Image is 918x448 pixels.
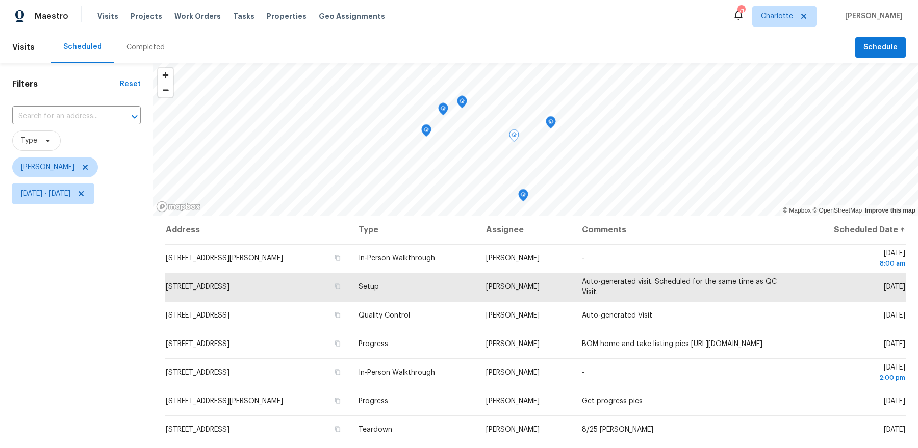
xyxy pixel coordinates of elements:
span: Schedule [863,41,898,54]
span: - [582,369,584,376]
div: Scheduled [63,42,102,52]
span: [PERSON_NAME] [486,340,540,348]
button: Copy Address [333,396,342,405]
button: Copy Address [333,367,342,377]
span: [PERSON_NAME] [486,283,540,291]
th: Scheduled Date ↑ [796,216,906,244]
a: Improve this map [865,207,915,214]
button: Copy Address [333,339,342,348]
span: 8/25 [PERSON_NAME] [582,426,653,433]
span: Geo Assignments [319,11,385,21]
span: [DATE] [884,283,905,291]
th: Type [350,216,478,244]
div: Reset [120,79,141,89]
span: [PERSON_NAME] [486,312,540,319]
span: In-Person Walkthrough [359,369,435,376]
input: Search for an address... [12,109,112,124]
span: [STREET_ADDRESS][PERSON_NAME] [166,398,283,405]
span: Tasks [233,13,254,20]
span: [STREET_ADDRESS] [166,312,229,319]
span: [PERSON_NAME] [486,369,540,376]
th: Assignee [478,216,574,244]
h1: Filters [12,79,120,89]
span: Properties [267,11,307,21]
span: [DATE] [804,364,905,383]
button: Schedule [855,37,906,58]
div: Map marker [421,124,431,140]
span: [DATE] [884,340,905,348]
div: 2:00 pm [804,373,905,383]
div: 71 [737,6,745,16]
span: [PERSON_NAME] [21,162,74,172]
span: BOM home and take listing pics [URL][DOMAIN_NAME] [582,340,762,348]
th: Comments [574,216,796,244]
div: 8:00 am [804,258,905,269]
span: Progress [359,398,388,405]
span: Visits [97,11,118,21]
span: [STREET_ADDRESS] [166,340,229,348]
button: Copy Address [333,253,342,262]
span: [DATE] - [DATE] [21,189,70,199]
span: Auto-generated Visit [582,312,652,319]
button: Zoom out [158,83,173,97]
span: Teardown [359,426,392,433]
span: [STREET_ADDRESS] [166,369,229,376]
span: [DATE] [884,426,905,433]
span: [PERSON_NAME] [841,11,903,21]
div: Map marker [546,116,556,132]
span: Progress [359,340,388,348]
span: Quality Control [359,312,410,319]
span: Charlotte [761,11,793,21]
span: Type [21,136,37,146]
span: [PERSON_NAME] [486,398,540,405]
span: - [582,255,584,262]
div: Completed [126,42,165,52]
span: [STREET_ADDRESS] [166,426,229,433]
a: Mapbox homepage [156,201,201,213]
span: In-Person Walkthrough [359,255,435,262]
span: [DATE] [884,312,905,319]
span: Setup [359,283,379,291]
div: Map marker [509,129,519,145]
span: [STREET_ADDRESS][PERSON_NAME] [166,255,283,262]
canvas: Map [153,63,918,216]
span: [STREET_ADDRESS] [166,283,229,291]
button: Copy Address [333,425,342,434]
a: OpenStreetMap [812,207,862,214]
button: Copy Address [333,282,342,291]
span: Projects [131,11,162,21]
span: [PERSON_NAME] [486,255,540,262]
button: Zoom in [158,68,173,83]
th: Address [165,216,350,244]
span: Work Orders [174,11,221,21]
span: Get progress pics [582,398,643,405]
span: Auto-generated visit. Scheduled for the same time as QC Visit. [582,278,777,296]
div: Map marker [457,96,467,112]
div: Map marker [438,103,448,119]
span: [PERSON_NAME] [486,426,540,433]
span: Maestro [35,11,68,21]
span: [DATE] [804,250,905,269]
a: Mapbox [783,207,811,214]
div: Map marker [518,189,528,205]
span: [DATE] [884,398,905,405]
button: Open [127,110,142,124]
span: Visits [12,36,35,59]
